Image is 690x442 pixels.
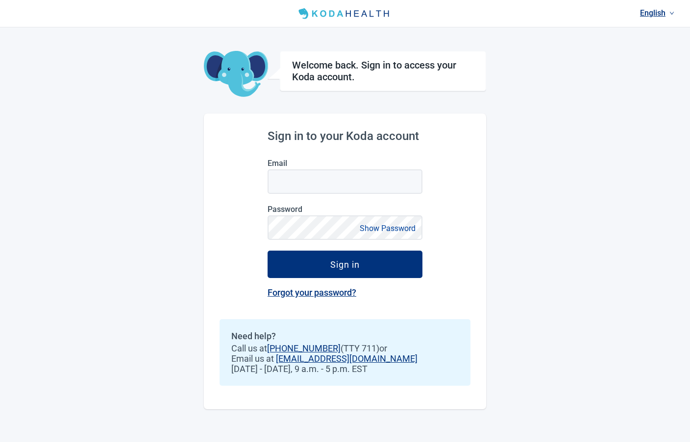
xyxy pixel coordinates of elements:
span: down [669,11,674,16]
img: Koda Health [295,6,395,22]
label: Password [268,205,422,214]
label: Email [268,159,422,168]
a: [PHONE_NUMBER] [267,343,341,353]
a: [EMAIL_ADDRESS][DOMAIN_NAME] [276,353,418,364]
div: Sign in [330,259,360,269]
span: Call us at (TTY 711) or [231,343,459,353]
span: [DATE] - [DATE], 9 a.m. - 5 p.m. EST [231,364,459,374]
img: Koda Elephant [204,51,268,98]
a: Forgot your password? [268,287,356,298]
button: Sign in [268,251,422,278]
span: Email us at [231,353,459,364]
main: Main content [204,27,486,409]
h2: Need help? [231,331,459,341]
h2: Sign in to your Koda account [268,129,422,143]
button: Show Password [357,222,419,235]
a: Current language: English [636,5,678,21]
h1: Welcome back. Sign in to access your Koda account. [292,59,474,83]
